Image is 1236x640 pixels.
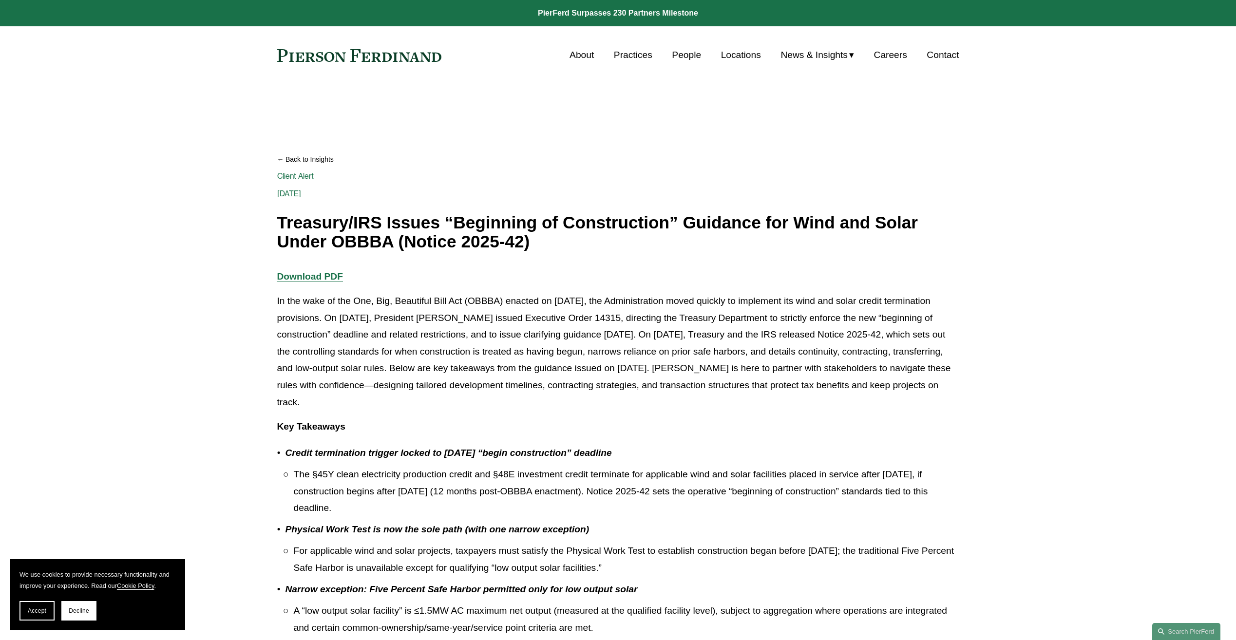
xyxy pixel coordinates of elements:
[285,448,612,458] em: Credit termination trigger locked to [DATE] “begin construction” deadline
[285,524,589,534] em: Physical Work Test is now the sole path (with one narrow exception)
[10,559,185,630] section: Cookie banner
[927,46,959,64] a: Contact
[277,171,314,181] a: Client Alert
[780,47,848,64] span: News & Insights
[570,46,594,64] a: About
[28,607,46,614] span: Accept
[19,601,55,621] button: Accept
[874,46,907,64] a: Careers
[294,602,959,636] p: A “low output solar facility” is ≤1.5MW AC maximum net output (measured at the qualified facility...
[61,601,96,621] button: Decline
[1152,623,1220,640] a: Search this site
[294,543,959,576] p: For applicable wind and solar projects, taxpayers must satisfy the Physical Work Test to establis...
[780,46,854,64] a: folder dropdown
[277,293,959,411] p: In the wake of the One, Big, Beautiful Bill Act (OBBBA) enacted on [DATE], the Administration mov...
[277,151,959,168] a: Back to Insights
[19,569,175,591] p: We use cookies to provide necessary functionality and improve your experience. Read our .
[672,46,701,64] a: People
[614,46,652,64] a: Practices
[721,46,761,64] a: Locations
[277,213,959,251] h1: Treasury/IRS Issues “Beginning of Construction” Guidance for Wind and Solar Under OBBBA (Notice 2...
[69,607,89,614] span: Decline
[285,584,638,594] em: Narrow exception: Five Percent Safe Harbor permitted only for low output solar
[117,582,154,589] a: Cookie Policy
[277,271,343,282] a: Download PDF
[277,189,302,198] span: [DATE]
[277,421,345,432] strong: Key Takeaways
[294,466,959,517] p: The §45Y clean electricity production credit and §48E investment credit terminate for applicable ...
